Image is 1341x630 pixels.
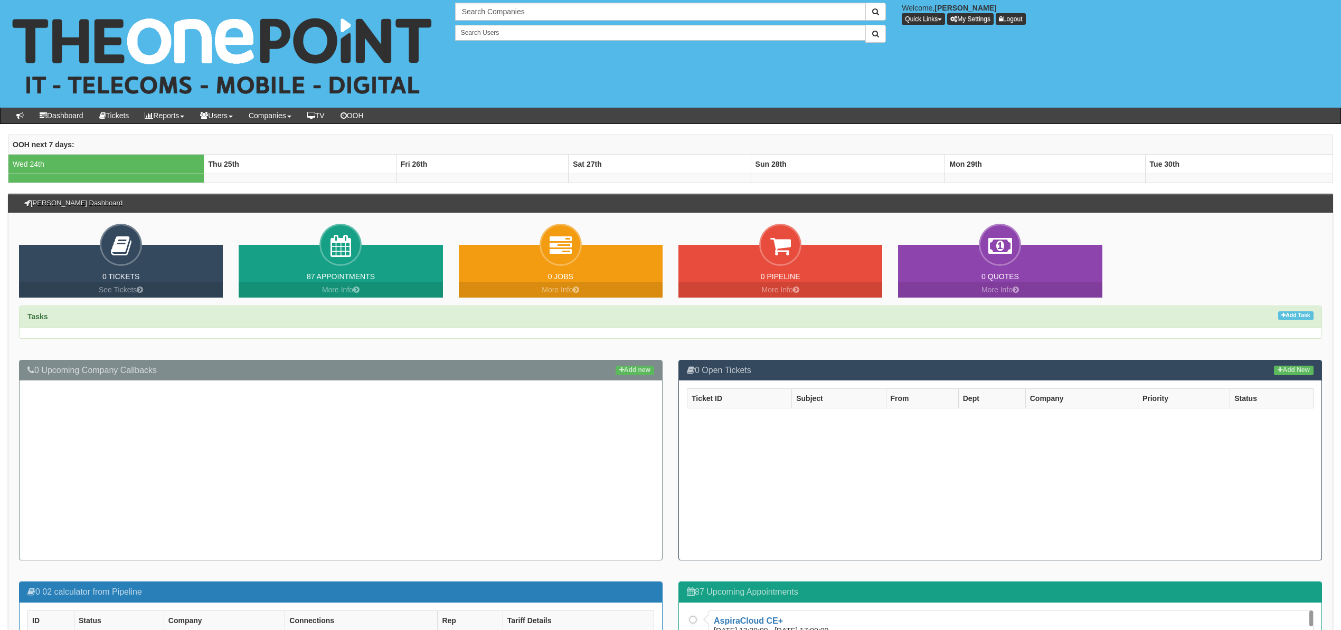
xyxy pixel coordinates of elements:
[1145,155,1333,174] th: Tue 30th
[792,389,886,408] th: Subject
[1138,389,1230,408] th: Priority
[981,272,1019,281] a: 0 Quotes
[28,610,74,630] th: ID
[934,4,996,12] b: [PERSON_NAME]
[455,3,866,21] input: Search Companies
[438,610,503,630] th: Rep
[192,108,241,123] a: Users
[19,194,128,212] h3: [PERSON_NAME] Dashboard
[945,155,1145,174] th: Mon 29th
[714,616,783,625] a: AspiraCloud CE+
[894,3,1341,25] div: Welcome,
[239,282,442,298] a: More Info
[1025,389,1138,408] th: Company
[455,25,866,41] input: Search Users
[137,108,192,123] a: Reports
[396,155,569,174] th: Fri 26th
[285,610,438,630] th: Connections
[19,282,223,298] a: See Tickets
[996,13,1026,25] a: Logout
[616,366,654,375] a: Add new
[678,282,882,298] a: More Info
[307,272,375,281] a: 87 Appointments
[8,135,1333,155] th: OOH next 7 days:
[898,282,1102,298] a: More Info
[27,587,654,597] h3: 0 02 calculator from Pipeline
[333,108,372,123] a: OOH
[241,108,299,123] a: Companies
[299,108,333,123] a: TV
[761,272,800,281] a: 0 Pipeline
[8,155,204,174] td: Wed 24th
[74,610,164,630] th: Status
[751,155,945,174] th: Sun 28th
[102,272,140,281] a: 0 Tickets
[548,272,573,281] a: 0 Jobs
[459,282,663,298] a: More Info
[27,312,48,321] strong: Tasks
[687,587,1314,597] h3: 87 Upcoming Appointments
[958,389,1025,408] th: Dept
[1274,366,1314,375] a: Add New
[503,610,654,630] th: Tariff Details
[1230,389,1314,408] th: Status
[91,108,137,123] a: Tickets
[687,366,1314,375] h3: 0 Open Tickets
[947,13,994,25] a: My Settings
[886,389,958,408] th: From
[569,155,751,174] th: Sat 27th
[164,610,285,630] th: Company
[27,366,654,375] h3: 0 Upcoming Company Callbacks
[1278,311,1314,320] a: Add Task
[687,389,792,408] th: Ticket ID
[32,108,91,123] a: Dashboard
[902,13,945,25] button: Quick Links
[204,155,396,174] th: Thu 25th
